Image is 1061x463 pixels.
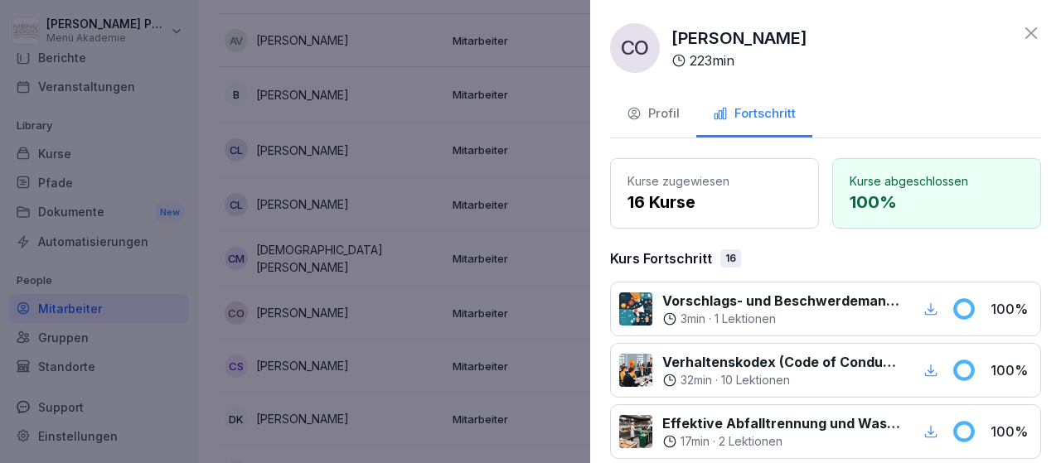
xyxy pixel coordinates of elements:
p: 3 min [681,311,705,327]
p: 1 Lektionen [715,311,776,327]
p: 223 min [690,51,734,70]
p: 17 min [681,433,710,450]
div: 16 [720,249,741,268]
div: Fortschritt [713,104,796,123]
p: 10 Lektionen [721,372,790,388]
div: · [662,372,900,388]
p: 100 % [991,299,1032,319]
button: Fortschritt [696,93,812,137]
p: Vorschlags- und Beschwerdemanagement bei Menü 2000 [662,291,900,311]
p: Kurse zugewiesen [627,172,802,190]
div: · [662,433,900,450]
button: Profil [610,93,696,137]
p: 32 min [681,372,712,388]
p: 100 % [991,360,1032,380]
p: [PERSON_NAME] [671,26,807,51]
p: Kurs Fortschritt [610,248,712,268]
div: · [662,311,900,327]
p: 100 % [850,190,1024,215]
div: CO [610,23,660,73]
p: Kurse abgeschlossen [850,172,1024,190]
div: Profil [627,104,680,123]
p: Effektive Abfalltrennung und Wastemanagement im Catering [662,413,900,433]
p: 16 Kurse [627,190,802,215]
p: 100 % [991,422,1032,441]
p: Verhaltenskodex (Code of Conduct) Menü 2000 [662,352,900,372]
p: 2 Lektionen [719,433,782,450]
